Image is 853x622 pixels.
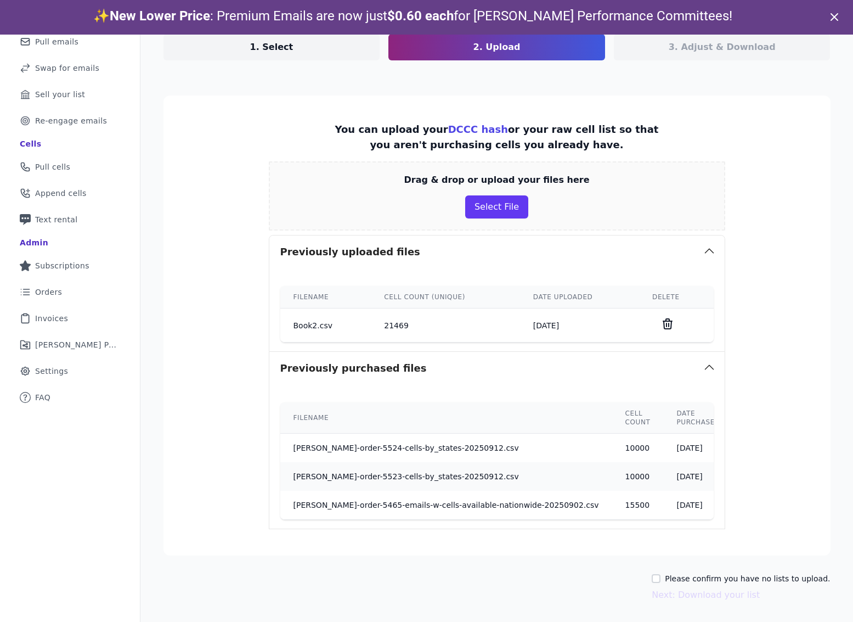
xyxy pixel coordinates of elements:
[9,280,131,304] a: Orders
[326,122,668,153] p: You can upload your or your raw cell list so that you aren't purchasing cells you already have.
[9,109,131,133] a: Re-engage emails
[9,333,131,357] a: [PERSON_NAME] Performance
[520,286,639,309] th: Date uploaded
[35,89,85,100] span: Sell your list
[612,462,664,491] td: 10000
[269,236,725,268] button: Previously uploaded files
[280,309,371,343] td: Book2.csv
[163,34,380,60] a: 1. Select
[665,573,830,584] label: Please confirm you have no lists to upload.
[465,195,528,218] button: Select File
[612,491,664,519] td: 15500
[280,402,612,434] th: Filename
[35,63,99,74] span: Swap for emails
[280,286,371,309] th: Filename
[20,138,41,149] div: Cells
[9,82,131,107] a: Sell your list
[35,366,68,377] span: Settings
[280,361,427,376] h3: Previously purchased files
[35,36,78,47] span: Pull emails
[250,41,293,54] p: 1. Select
[35,287,62,298] span: Orders
[663,491,733,519] td: [DATE]
[9,208,131,232] a: Text rental
[9,56,131,80] a: Swap for emails
[612,402,664,434] th: Cell count
[473,41,521,54] p: 2. Upload
[404,173,589,187] p: Drag & drop or upload your files here
[9,359,131,383] a: Settings
[280,462,612,491] td: [PERSON_NAME]-order-5523-cells-by_states-20250912.csv
[9,385,131,410] a: FAQ
[612,434,664,463] td: 10000
[669,41,776,54] p: 3. Adjust & Download
[35,313,68,324] span: Invoices
[35,260,89,271] span: Subscriptions
[280,244,420,260] h3: Previously uploaded files
[9,306,131,330] a: Invoices
[35,214,78,225] span: Text rental
[652,589,760,602] button: Next: Download your list
[9,254,131,278] a: Subscriptions
[9,181,131,205] a: Append cells
[371,309,520,343] td: 21469
[9,30,131,54] a: Pull emails
[663,434,733,463] td: [DATE]
[9,155,131,179] a: Pull cells
[280,491,612,519] td: [PERSON_NAME]-order-5465-emails-w-cells-available-nationwide-20250902.csv
[20,237,48,248] div: Admin
[35,188,87,199] span: Append cells
[280,434,612,463] td: [PERSON_NAME]-order-5524-cells-by_states-20250912.csv
[35,392,50,403] span: FAQ
[269,352,725,385] button: Previously purchased files
[35,339,118,350] span: [PERSON_NAME] Performance
[520,309,639,343] td: [DATE]
[35,161,70,172] span: Pull cells
[448,124,508,135] a: DCCC hash
[663,462,733,491] td: [DATE]
[663,402,733,434] th: Date purchased
[371,286,520,309] th: Cell count (unique)
[639,286,713,309] th: Delete
[388,34,605,60] a: 2. Upload
[35,115,107,126] span: Re-engage emails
